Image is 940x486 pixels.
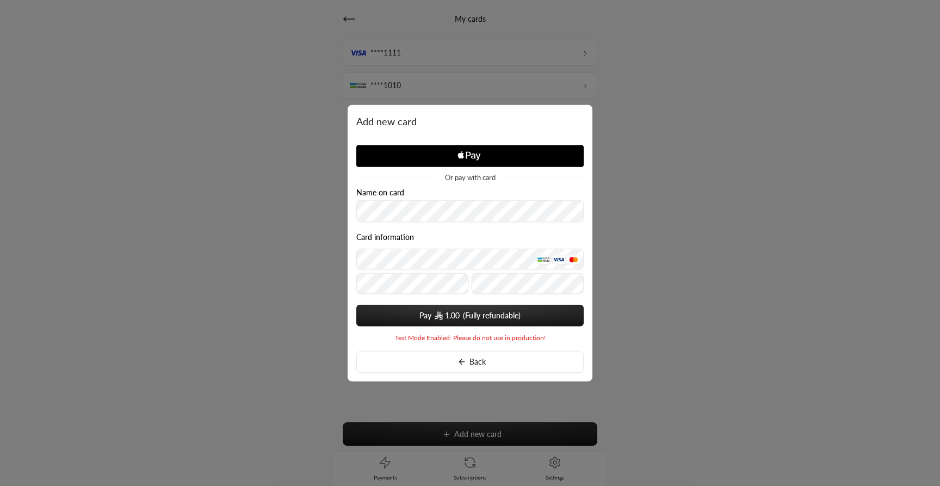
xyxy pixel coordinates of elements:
[356,351,584,373] button: Back
[356,232,414,241] legend: Card information
[356,188,584,222] div: Name on card
[552,255,565,264] img: Visa
[445,174,496,181] span: Or pay with card
[537,255,550,264] img: MADA
[435,311,442,320] img: SAR
[472,273,584,293] input: CVC
[356,188,404,196] label: Name on card
[567,255,580,264] img: MasterCard
[356,305,584,327] button: Pay SAR1.00
[445,310,460,321] span: 1.00
[356,248,584,269] input: Credit Card
[356,273,468,293] input: Expiry date
[356,232,584,297] div: Card information
[356,113,584,128] span: Add new card
[395,334,546,342] span: Test Mode Enabled: Please do not use in production!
